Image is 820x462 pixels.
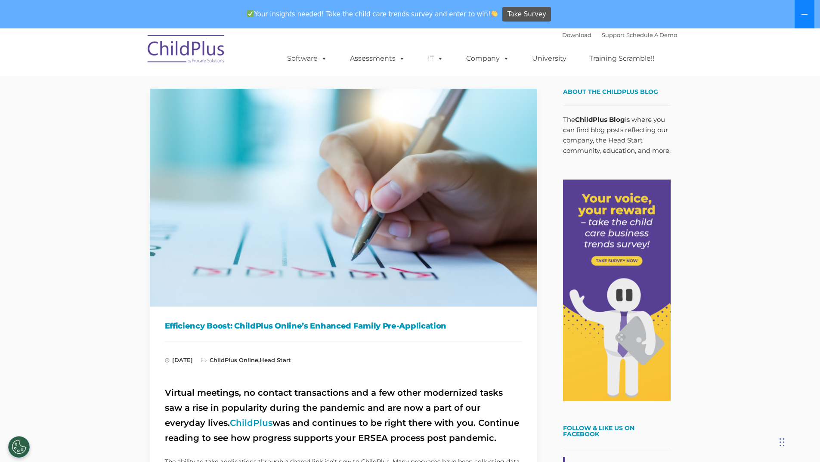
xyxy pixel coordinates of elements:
iframe: Chat Widget [679,369,820,462]
a: Head Start [260,357,291,363]
span: [DATE] [165,357,193,363]
a: ChildPlus Online [210,357,258,363]
button: Cookies Settings [8,436,30,458]
span: Take Survey [507,7,546,22]
a: Support [602,31,625,38]
a: ChildPlus [230,418,272,428]
a: Assessments [341,50,414,67]
img: ✅ [247,10,254,17]
h1: Efficiency Boost: ChildPlus Online’s Enhanced Family Pre-Application [165,319,522,332]
a: Download [562,31,591,38]
a: University [523,50,575,67]
a: Software [278,50,336,67]
strong: ChildPlus Blog [575,115,625,124]
span: , [201,357,291,363]
a: Training Scramble!! [581,50,663,67]
span: Your insights needed! Take the child care trends survey and enter to win! [244,6,501,22]
a: Follow & Like Us on Facebook [563,424,634,438]
a: Take Survey [502,7,551,22]
a: Schedule A Demo [626,31,677,38]
img: ChildPlus by Procare Solutions [143,29,229,72]
img: 👏 [491,10,498,17]
p: The is where you can find blog posts reflecting our company, the Head Start community, education,... [563,115,671,156]
h2: Virtual meetings, no contact transactions and a few other modernized tasks saw a rise in populari... [165,385,522,446]
font: | [562,31,677,38]
a: IT [419,50,452,67]
div: Drag [780,429,785,455]
span: About the ChildPlus Blog [563,88,658,96]
a: Company [458,50,518,67]
img: Efficiency Boost: ChildPlus Online's Enhanced Family Pre-Application Process - Streamlining Appli... [150,89,537,307]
